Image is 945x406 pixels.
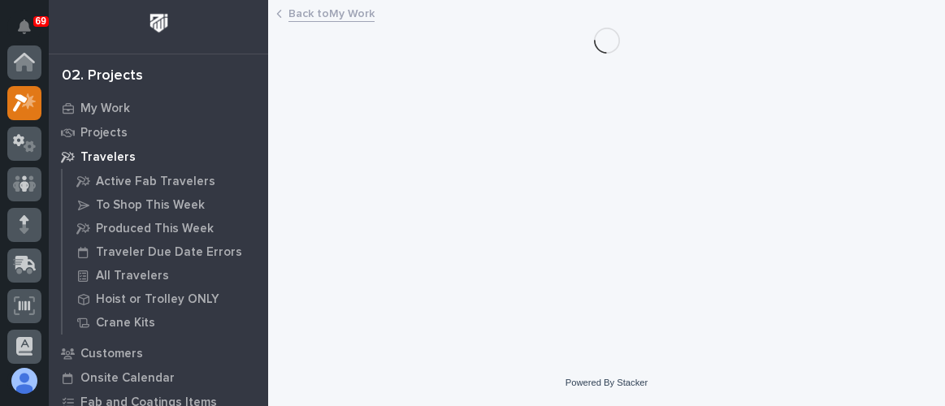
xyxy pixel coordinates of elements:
a: Powered By Stacker [566,378,648,387]
a: Hoist or Trolley ONLY [63,287,268,310]
p: Onsite Calendar [80,371,175,386]
p: Projects [80,126,128,140]
img: Workspace Logo [144,8,174,38]
a: Traveler Due Date Errors [63,240,268,263]
a: Customers [49,341,268,365]
a: Active Fab Travelers [63,170,268,192]
button: Notifications [7,10,41,44]
a: Projects [49,120,268,145]
p: Crane Kits [96,316,155,330]
p: Travelers [80,150,136,165]
a: Onsite Calendar [49,365,268,390]
a: Crane Kits [63,311,268,334]
p: All Travelers [96,269,169,283]
div: 02. Projects [62,67,143,85]
p: Customers [80,347,143,361]
p: Produced This Week [96,222,214,236]
a: To Shop This Week [63,193,268,216]
p: Hoist or Trolley ONLY [96,292,219,307]
p: To Shop This Week [96,198,205,213]
a: Back toMy Work [288,3,375,22]
a: All Travelers [63,264,268,287]
a: My Work [49,96,268,120]
a: Produced This Week [63,217,268,240]
p: 69 [36,15,46,27]
p: My Work [80,101,130,116]
div: Notifications69 [20,19,41,45]
button: users-avatar [7,364,41,398]
p: Traveler Due Date Errors [96,245,242,260]
a: Travelers [49,145,268,169]
p: Active Fab Travelers [96,175,215,189]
